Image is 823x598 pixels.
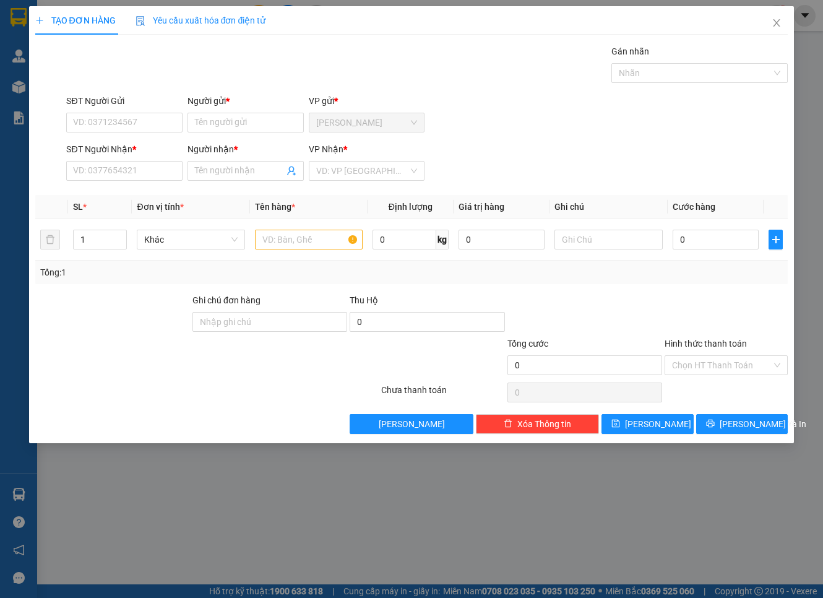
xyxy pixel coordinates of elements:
span: kg [436,230,449,249]
button: plus [769,230,783,249]
button: [PERSON_NAME] [350,414,473,434]
span: SL [73,202,83,212]
span: close [772,18,782,28]
span: Khác [144,230,237,249]
span: Cước hàng [673,202,715,212]
span: VP Nhận [309,144,343,154]
span: user-add [287,166,296,176]
span: Xóa Thông tin [517,417,571,431]
span: Cam Đức [316,113,418,132]
span: save [611,419,620,429]
span: printer [706,419,715,429]
div: SĐT Người Gửi [66,94,183,108]
div: VP gửi [309,94,425,108]
button: delete [40,230,60,249]
span: Thu Hộ [350,295,378,305]
span: delete [504,419,512,429]
input: Ghi chú đơn hàng [192,312,347,332]
span: Tổng cước [507,339,548,349]
span: plus [769,235,782,245]
button: deleteXóa Thông tin [476,414,599,434]
div: Tổng: 1 [40,266,319,279]
span: Định lượng [389,202,433,212]
span: [PERSON_NAME] [625,417,691,431]
th: Ghi chú [549,195,667,219]
button: printer[PERSON_NAME] và In [696,414,788,434]
span: [PERSON_NAME] [379,417,445,431]
input: 0 [459,230,545,249]
input: Ghi Chú [554,230,662,249]
label: Ghi chú đơn hàng [192,295,261,305]
span: [PERSON_NAME] và In [720,417,806,431]
div: Người nhận [187,142,304,156]
span: Giá trị hàng [459,202,504,212]
span: Yêu cầu xuất hóa đơn điện tử [136,15,266,25]
span: TẠO ĐƠN HÀNG [35,15,116,25]
span: Tên hàng [255,202,295,212]
div: Chưa thanh toán [380,383,506,405]
img: icon [136,16,145,26]
label: Hình thức thanh toán [665,339,747,349]
div: Người gửi [187,94,304,108]
span: Đơn vị tính [137,202,183,212]
button: Close [759,6,794,41]
button: save[PERSON_NAME] [601,414,694,434]
input: VD: Bàn, Ghế [255,230,363,249]
span: plus [35,16,44,25]
div: SĐT Người Nhận [66,142,183,156]
label: Gán nhãn [611,46,649,56]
